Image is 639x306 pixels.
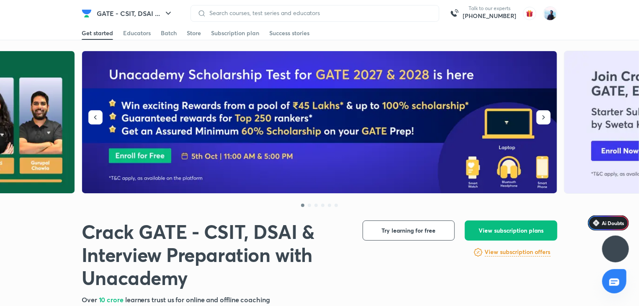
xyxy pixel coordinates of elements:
[611,244,621,254] img: ttu
[123,29,151,37] div: Educators
[92,5,178,22] button: GATE - CSIT, DSAI ...
[187,26,201,40] a: Store
[602,220,624,226] span: Ai Doubts
[543,6,557,21] img: Suman Stunner
[269,26,309,40] a: Success stories
[211,26,259,40] a: Subscription plan
[363,220,455,241] button: Try learning for free
[161,26,177,40] a: Batch
[82,29,113,37] div: Get started
[463,5,516,12] p: Talk to our experts
[82,26,113,40] a: Get started
[463,12,516,20] a: [PHONE_NUMBER]
[479,226,544,235] span: View subscription plans
[593,220,600,226] img: Icon
[125,295,270,304] span: learners trust us for online and offline coaching
[161,29,177,37] div: Batch
[123,26,151,40] a: Educators
[82,8,92,18] img: Company Logo
[269,29,309,37] div: Success stories
[523,7,536,20] img: avatar
[206,10,432,16] input: Search courses, test series and educators
[465,220,557,241] button: View subscription plans
[588,215,629,231] a: Ai Doubts
[211,29,259,37] div: Subscription plan
[82,220,349,290] h1: Crack GATE - CSIT, DSAI & Interview Preparation with Unacademy
[382,226,436,235] span: Try learning for free
[446,5,463,22] img: call-us
[485,247,551,257] a: View subscription offers
[99,295,125,304] span: 10 crore
[485,248,551,257] h6: View subscription offers
[82,295,99,304] span: Over
[187,29,201,37] div: Store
